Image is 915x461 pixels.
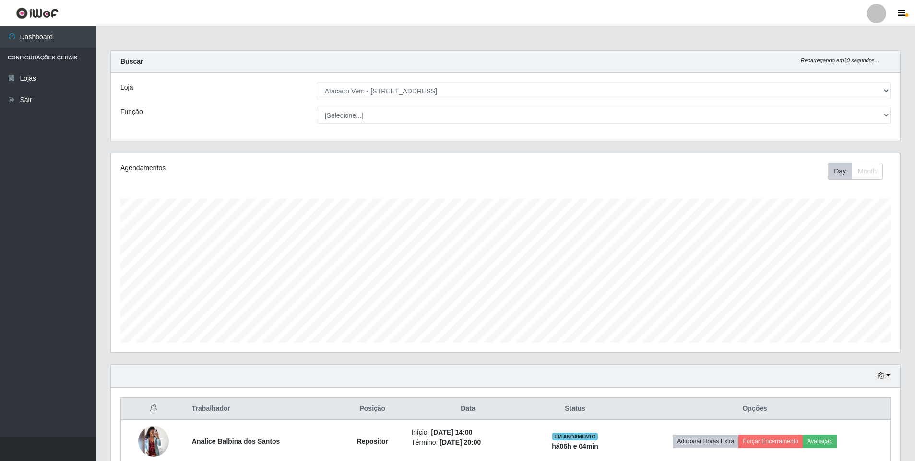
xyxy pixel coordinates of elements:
[738,435,803,448] button: Forçar Encerramento
[852,163,883,180] button: Month
[531,398,620,420] th: Status
[120,58,143,65] strong: Buscar
[619,398,890,420] th: Opções
[405,398,531,420] th: Data
[16,7,59,19] img: CoreUI Logo
[828,163,852,180] button: Day
[801,58,879,63] i: Recarregando em 30 segundos...
[828,163,891,180] div: Toolbar with button groups
[411,438,525,448] li: Término:
[673,435,738,448] button: Adicionar Horas Extra
[340,398,406,420] th: Posição
[138,426,169,457] img: 1750188779989.jpeg
[192,438,280,445] strong: Analice Balbina dos Santos
[120,107,143,117] label: Função
[440,438,481,446] time: [DATE] 20:00
[120,82,133,92] label: Loja
[411,427,525,438] li: Início:
[552,442,598,450] strong: há 06 h e 04 min
[357,438,388,445] strong: Repositor
[803,435,837,448] button: Avaliação
[552,433,598,440] span: EM ANDAMENTO
[186,398,340,420] th: Trabalhador
[431,428,472,436] time: [DATE] 14:00
[120,163,433,173] div: Agendamentos
[828,163,883,180] div: First group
